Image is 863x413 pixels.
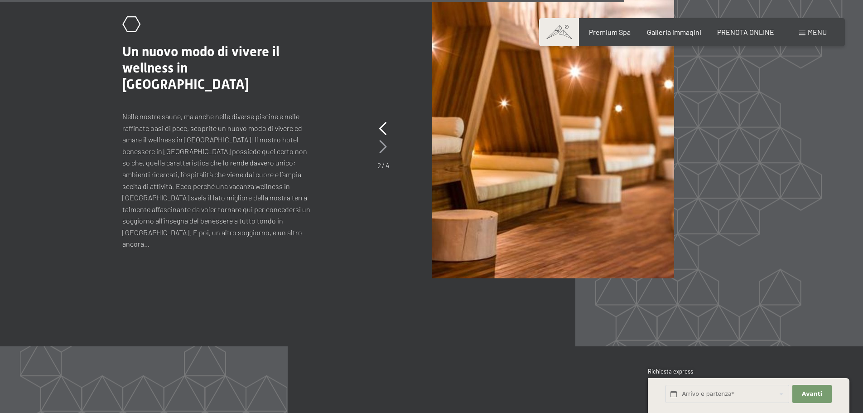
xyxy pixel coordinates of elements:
p: Nelle nostre saune, ma anche nelle diverse piscine e nelle raffinate oasi di pace, scoprite un nu... [122,111,313,250]
span: 2 [377,161,381,170]
span: Menu [808,28,827,36]
span: / [382,161,385,170]
span: Avanti [802,390,822,398]
button: Avanti [792,385,831,403]
span: 4 [386,161,389,170]
a: PRENOTA ONLINE [717,28,774,36]
a: Premium Spa [589,28,631,36]
span: Richiesta express [648,368,693,375]
a: Galleria immagini [647,28,701,36]
span: Un nuovo modo di vivere il wellness in [GEOGRAPHIC_DATA] [122,44,280,92]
